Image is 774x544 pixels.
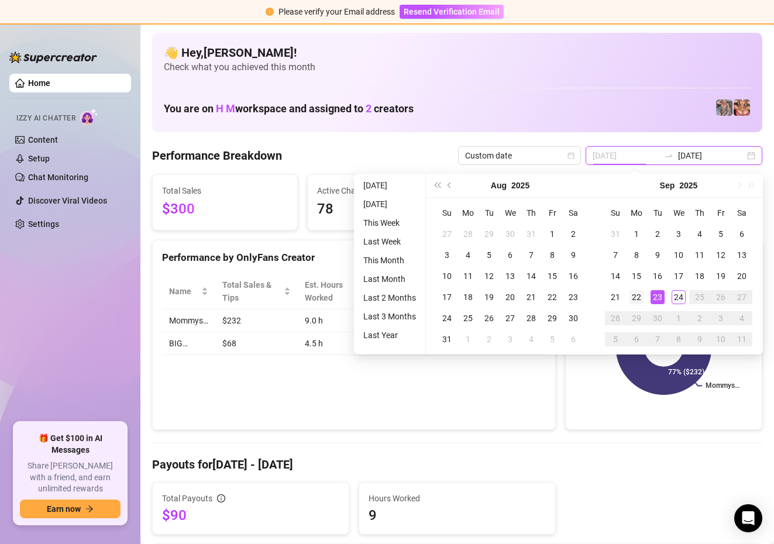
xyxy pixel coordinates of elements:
td: 2025-08-02 [563,223,584,245]
td: 2025-09-27 [731,287,752,308]
td: 2025-08-06 [500,245,521,266]
li: This Month [359,253,421,267]
span: Total Sales [162,184,288,197]
div: 9 [693,332,707,346]
td: 2025-08-31 [436,329,457,350]
div: 29 [482,227,496,241]
td: 2025-08-24 [436,308,457,329]
div: 23 [651,290,665,304]
div: 14 [524,269,538,283]
td: 2025-08-31 [605,223,626,245]
th: Su [605,202,626,223]
div: 31 [608,227,622,241]
button: Choose a month [660,174,675,197]
div: 29 [629,311,644,325]
div: 12 [482,269,496,283]
th: Total Sales & Tips [215,274,298,309]
th: Mo [457,202,479,223]
div: 30 [566,311,580,325]
div: 20 [735,269,749,283]
a: Chat Monitoring [28,173,88,182]
div: Please verify your Email address [278,5,395,18]
h4: 👋 Hey, [PERSON_NAME] ! [164,44,751,61]
div: 18 [693,269,707,283]
th: We [500,202,521,223]
div: 14 [608,269,622,283]
div: 27 [735,290,749,304]
div: 9 [651,248,665,262]
td: 2025-08-27 [500,308,521,329]
td: 2025-07-30 [500,223,521,245]
div: 5 [714,227,728,241]
th: Mo [626,202,647,223]
div: 16 [566,269,580,283]
div: 1 [545,227,559,241]
button: Choose a year [679,174,697,197]
span: $90 [162,506,339,525]
span: arrow-right [85,505,94,513]
div: Est. Hours Worked [305,278,366,304]
td: 2025-09-13 [731,245,752,266]
div: 8 [672,332,686,346]
td: 2025-08-18 [457,287,479,308]
td: 2025-08-28 [521,308,542,329]
div: 7 [608,248,622,262]
h4: Payouts for [DATE] - [DATE] [152,456,762,473]
li: This Week [359,216,421,230]
td: 2025-08-30 [563,308,584,329]
div: 11 [461,269,475,283]
td: 2025-09-06 [563,329,584,350]
th: We [668,202,689,223]
span: swap-right [664,151,673,160]
div: 26 [714,290,728,304]
h1: You are on workspace and assigned to creators [164,102,414,115]
td: 2025-08-12 [479,266,500,287]
div: 20 [503,290,517,304]
td: 4.5 h [298,332,382,355]
td: 2025-09-25 [689,287,710,308]
td: 2025-09-03 [668,223,689,245]
td: 2025-09-01 [626,223,647,245]
td: 2025-09-05 [542,329,563,350]
td: 2025-09-30 [647,308,668,329]
div: 13 [735,248,749,262]
span: info-circle [217,494,225,502]
div: Performance by OnlyFans Creator [162,250,546,266]
div: 10 [714,332,728,346]
td: 2025-09-26 [710,287,731,308]
div: 12 [714,248,728,262]
td: 2025-08-26 [479,308,500,329]
td: 2025-10-03 [710,308,731,329]
a: Setup [28,154,50,163]
div: 16 [651,269,665,283]
td: 2025-09-09 [647,245,668,266]
td: 2025-09-03 [500,329,521,350]
td: 2025-10-07 [647,329,668,350]
td: 2025-09-16 [647,266,668,287]
li: Last Week [359,235,421,249]
td: 2025-09-24 [668,287,689,308]
div: 30 [503,227,517,241]
td: 2025-10-09 [689,329,710,350]
div: 11 [735,332,749,346]
th: Fr [710,202,731,223]
div: 21 [524,290,538,304]
td: 2025-08-14 [521,266,542,287]
div: 10 [440,269,454,283]
div: 1 [629,227,644,241]
td: 2025-09-18 [689,266,710,287]
div: 2 [482,332,496,346]
li: Last Month [359,272,421,286]
div: 18 [461,290,475,304]
li: Last 2 Months [359,291,421,305]
span: exclamation-circle [266,8,274,16]
td: 2025-08-08 [542,245,563,266]
th: Tu [479,202,500,223]
div: 17 [440,290,454,304]
div: 24 [672,290,686,304]
div: 28 [608,311,622,325]
td: 2025-08-11 [457,266,479,287]
div: 22 [629,290,644,304]
span: Name [169,285,199,298]
td: 2025-08-21 [521,287,542,308]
